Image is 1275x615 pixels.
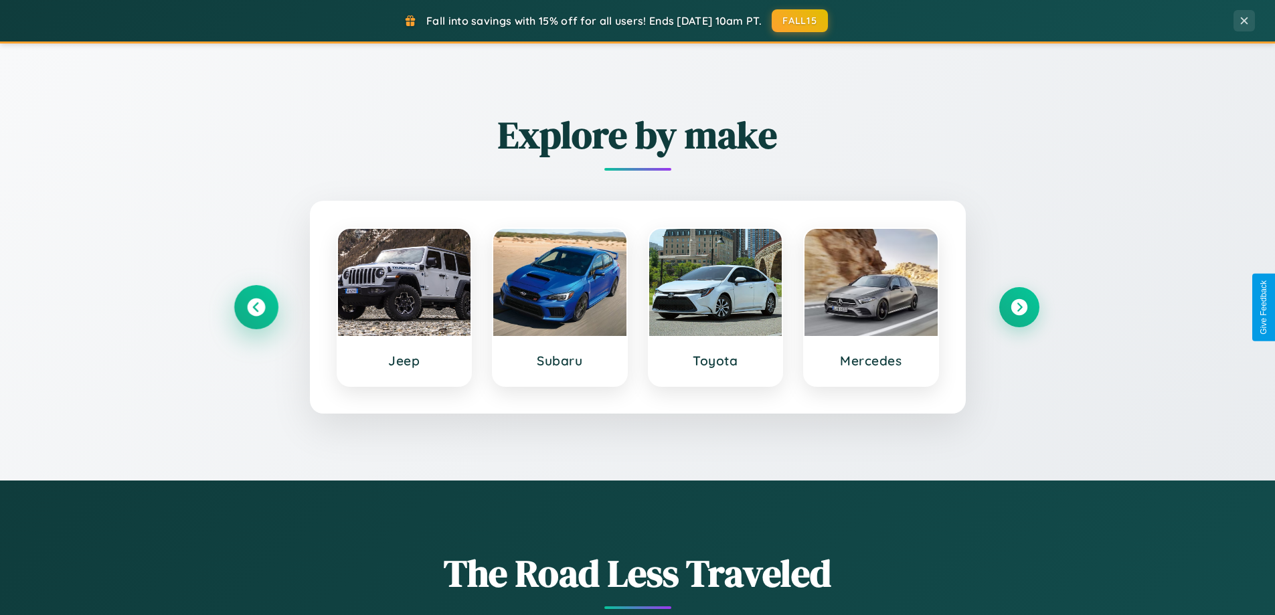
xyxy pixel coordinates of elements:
h3: Subaru [507,353,613,369]
div: Give Feedback [1259,280,1268,335]
span: Fall into savings with 15% off for all users! Ends [DATE] 10am PT. [426,14,762,27]
button: FALL15 [772,9,828,32]
h3: Toyota [663,353,769,369]
h3: Jeep [351,353,458,369]
h2: Explore by make [236,109,1039,161]
h3: Mercedes [818,353,924,369]
h1: The Road Less Traveled [236,547,1039,599]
